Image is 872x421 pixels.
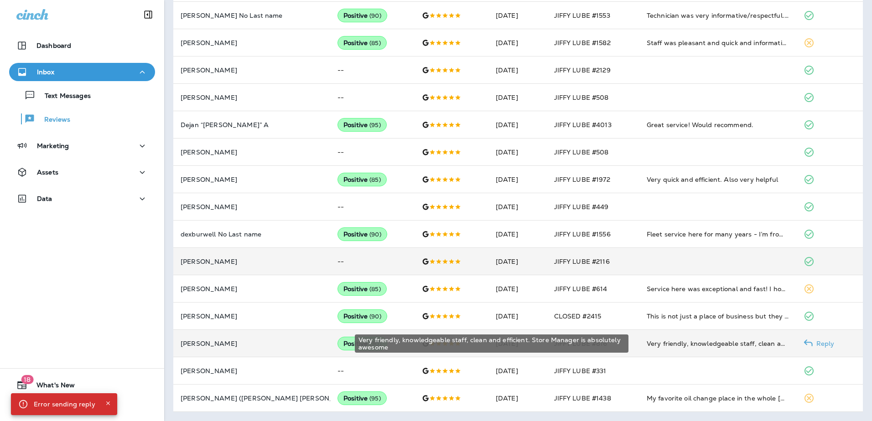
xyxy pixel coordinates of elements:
div: Technician was very informative/respectful. Quick and easy inspection for one of our fleet vehicl... [647,11,789,20]
td: -- [330,84,415,111]
span: JIFFY LUBE #508 [554,148,609,156]
span: JIFFY LUBE #4013 [554,121,612,129]
p: [PERSON_NAME] [181,313,323,320]
span: JIFFY LUBE #1972 [554,175,610,184]
p: [PERSON_NAME] No Last name [181,12,323,19]
button: Inbox [9,63,155,81]
td: -- [330,139,415,166]
td: [DATE] [488,385,547,412]
p: Text Messages [36,92,91,101]
div: Positive [337,227,387,241]
div: Positive [337,173,387,186]
span: JIFFY LUBE #508 [554,93,609,102]
td: [DATE] [488,84,547,111]
div: Positive [337,391,387,405]
span: JIFFY LUBE #449 [554,203,609,211]
button: Text Messages [9,86,155,105]
p: [PERSON_NAME] [181,203,323,210]
p: [PERSON_NAME] [181,340,323,347]
span: JIFFY LUBE #1553 [554,11,610,20]
div: Very friendly, knowledgeable staff, clean and efficient. Store Manager is absolutely awesome [647,339,789,348]
p: Inbox [37,68,54,76]
td: -- [330,193,415,221]
span: CLOSED #2415 [554,312,602,320]
span: ( 85 ) [369,285,381,293]
span: JIFFY LUBE #614 [554,285,607,293]
button: Dashboard [9,36,155,55]
button: Support [9,398,155,416]
div: Very friendly, knowledgeable staff, clean and efficient. Store Manager is absolutely awesome [355,334,628,353]
p: Reviews [35,116,70,124]
p: [PERSON_NAME] [181,367,323,375]
span: What's New [27,381,75,392]
div: Positive [337,309,387,323]
div: Error sending reply [34,396,95,412]
td: [DATE] [488,248,547,275]
button: Assets [9,163,155,181]
p: [PERSON_NAME] [181,258,323,265]
td: [DATE] [488,193,547,221]
p: Dejan “[PERSON_NAME]” A [181,121,323,128]
div: This is not just a place of business but they make you feel like you are family. The best auto pl... [647,312,789,321]
p: [PERSON_NAME] [181,39,323,46]
p: Dashboard [36,42,71,49]
span: ( 85 ) [369,176,381,184]
p: [PERSON_NAME] [181,94,323,101]
td: [DATE] [488,29,547,56]
div: Positive [337,337,387,350]
td: [DATE] [488,221,547,248]
span: JIFFY LUBE #1556 [554,230,611,238]
td: [DATE] [488,56,547,84]
span: ( 90 ) [369,12,381,20]
span: ( 95 ) [369,395,381,402]
button: Data [9,190,155,208]
button: Reviews [9,109,155,128]
p: Marketing [37,142,69,149]
p: [PERSON_NAME] [181,285,323,293]
td: [DATE] [488,275,547,303]
span: ( 90 ) [369,313,381,320]
button: 18What's New [9,376,155,394]
span: JIFFY LUBE #2129 [554,66,611,74]
td: -- [330,56,415,84]
span: JIFFY LUBE #1582 [554,39,611,47]
p: [PERSON_NAME] ([PERSON_NAME] [PERSON_NAME]) [181,395,323,402]
div: Positive [337,36,387,50]
div: Positive [337,118,387,132]
p: Data [37,195,52,202]
div: Staff was pleasant and quick and informative. [647,38,789,47]
div: My favorite oil change place in the whole USA. Ive tried their branches in at least 8 states. And... [647,394,789,403]
span: ( 95 ) [369,121,381,129]
span: ( 90 ) [369,231,381,238]
div: Service here was exceptional and fast! I honestly get pretty nervous getting any service on my ca... [647,284,789,293]
div: Great service! Would recommend. [647,120,789,129]
p: [PERSON_NAME] [181,149,323,156]
p: [PERSON_NAME] [181,176,323,183]
td: -- [330,357,415,385]
p: [PERSON_NAME] [181,67,323,74]
span: JIFFY LUBE #331 [554,367,607,375]
p: dexburwell No Last name [181,231,323,238]
td: [DATE] [488,357,547,385]
span: JIFFY LUBE #2116 [554,257,610,266]
td: [DATE] [488,111,547,139]
div: Positive [337,282,387,296]
div: Fleet service here for many years - I’m from out of town yet my treatment is like a local . Servi... [647,230,789,239]
button: Marketing [9,137,155,155]
div: Positive [337,9,387,22]
p: Assets [37,169,58,176]
td: [DATE] [488,303,547,330]
td: [DATE] [488,139,547,166]
td: [DATE] [488,330,547,357]
td: [DATE] [488,2,547,29]
button: Close [103,398,114,409]
div: Very quick and efficient. Also very helpful [647,175,789,184]
button: Collapse Sidebar [135,5,161,24]
span: 18 [21,375,33,384]
span: JIFFY LUBE #1438 [554,394,611,402]
td: -- [330,248,415,275]
p: Reply [813,340,835,347]
span: ( 85 ) [369,39,381,47]
td: [DATE] [488,166,547,193]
